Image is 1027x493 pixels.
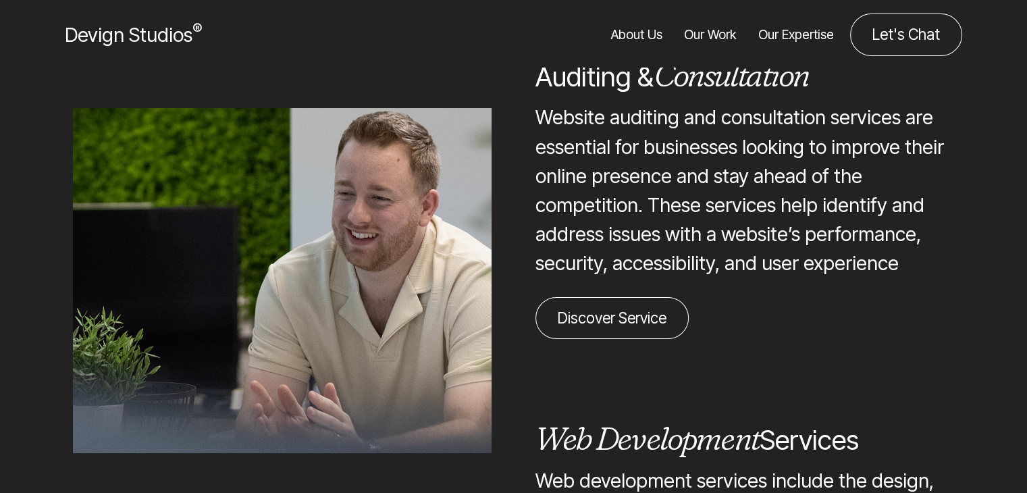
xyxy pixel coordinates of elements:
[758,14,834,56] a: Our Expertise
[192,20,202,38] sup: ®
[65,23,202,47] span: Devign Studios
[850,14,962,56] a: Contact us about your project
[684,14,737,56] a: Our Work
[65,20,202,49] a: Devign Studios® Homepage
[611,14,662,56] a: About Us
